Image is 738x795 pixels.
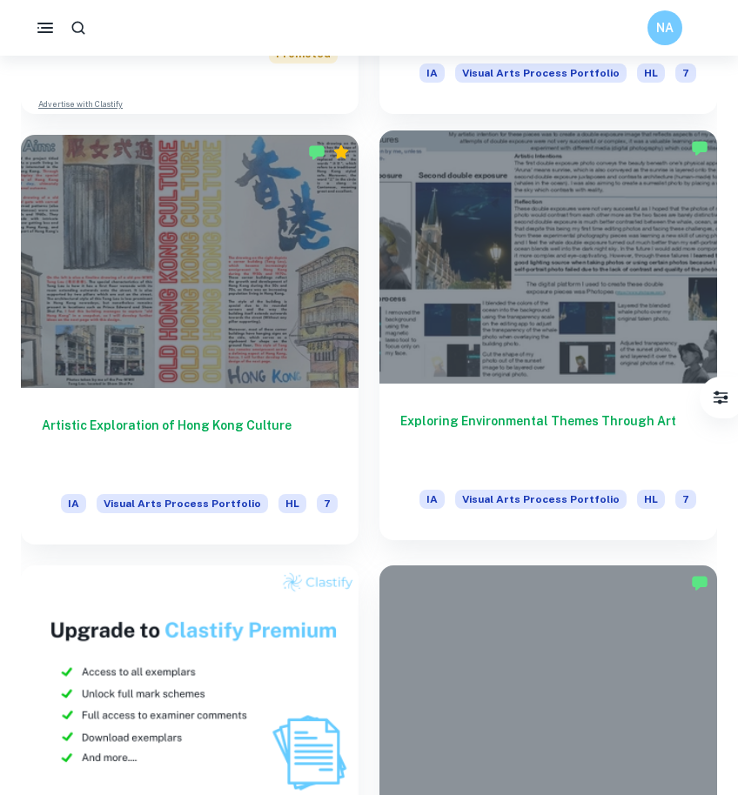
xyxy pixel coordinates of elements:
span: Visual Arts Process Portfolio [455,490,627,509]
a: Exploring Environmental Themes Through ArtIAVisual Arts Process PortfolioHL7 [379,135,717,544]
span: Visual Arts Process Portfolio [455,63,627,83]
span: IA [419,63,445,83]
span: IA [61,494,86,513]
span: HL [278,494,306,513]
span: HL [637,490,665,509]
button: Filter [703,380,738,415]
div: Premium [332,144,350,161]
span: HL [637,63,665,83]
span: 7 [675,63,696,83]
img: Marked [691,139,708,157]
button: NA [647,10,682,45]
a: Artistic Exploration of Hong Kong CultureIAVisual Arts Process PortfolioHL7 [21,135,359,544]
span: Visual Arts Process Portfolio [97,494,268,513]
span: 7 [675,490,696,509]
h6: Artistic Exploration of Hong Kong Culture [42,416,338,473]
span: 7 [317,494,338,513]
span: IA [419,490,445,509]
img: Marked [691,574,708,591]
img: Marked [308,144,325,161]
h6: NA [655,18,675,37]
a: Advertise with Clastify [38,98,123,110]
h6: Exploring Environmental Themes Through Art [400,411,696,469]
